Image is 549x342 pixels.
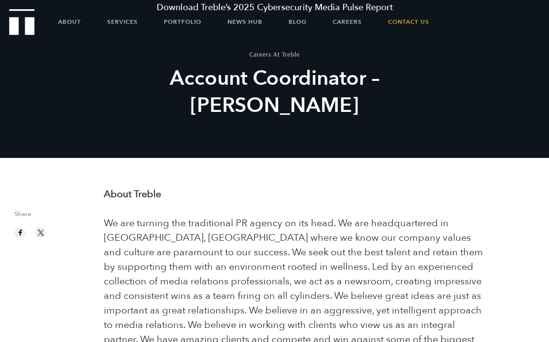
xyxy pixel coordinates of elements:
[15,211,89,222] span: Share
[227,10,262,34] a: News Hub
[16,228,25,237] img: facebook sharing button
[388,10,429,34] a: Contact Us
[96,65,453,119] h2: Account Coordinator – [PERSON_NAME]
[36,228,45,237] img: twitter sharing button
[104,187,161,201] strong: About Treble
[289,10,307,34] a: Blog
[107,10,138,34] a: Services
[164,10,201,34] a: Portfolio
[10,10,34,34] a: Treble Homepage
[96,51,453,58] h1: Careers At Treble
[9,9,35,35] img: Treble logo
[333,10,362,34] a: Careers
[58,10,81,34] a: About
